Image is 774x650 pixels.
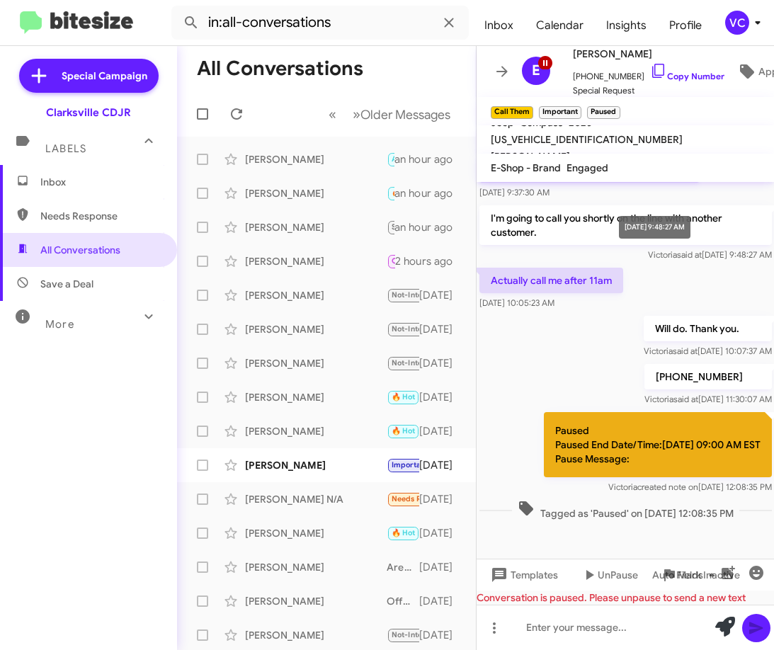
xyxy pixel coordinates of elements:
[608,481,771,492] span: Victoria [DATE] 12:08:35 PM
[171,6,469,40] input: Search
[479,297,554,308] span: [DATE] 10:05:23 AM
[637,481,698,492] span: created note on
[479,187,550,198] span: [DATE] 9:37:30 AM
[46,106,131,120] div: Clarksville CDJR
[387,355,419,371] div: Not opting in but replying.
[672,346,697,356] span: said at
[387,287,419,303] div: Thank you for replying and letting me know.
[419,560,465,574] div: [DATE]
[387,389,419,405] div: No one has contacted me.
[473,5,525,46] a: Inbox
[245,526,387,540] div: [PERSON_NAME]
[477,562,569,588] button: Templates
[419,492,465,506] div: [DATE]
[644,394,771,404] span: Victoria [DATE] 11:30:07 AM
[395,254,464,268] div: 2 hours ago
[62,69,147,83] span: Special Campaign
[419,356,465,370] div: [DATE]
[419,322,465,336] div: [DATE]
[419,458,465,472] div: [DATE]
[245,560,387,574] div: [PERSON_NAME]
[19,59,159,93] a: Special Campaign
[40,277,93,291] span: Save a Deal
[40,175,161,189] span: Inbox
[595,5,658,46] a: Insights
[245,186,387,200] div: [PERSON_NAME]
[387,457,419,473] div: STOP
[573,84,724,98] span: Special Request
[488,562,558,588] span: Templates
[641,562,732,588] button: Auto Fields
[598,562,638,588] span: UnPause
[329,106,336,123] span: «
[394,152,464,166] div: an hour ago
[543,412,771,477] p: Paused Paused End Date/Time:[DATE] 09:00 AM EST Pause Message:
[479,205,772,245] p: I'm going to call you shortly on the line with another customer.
[245,288,387,302] div: [PERSON_NAME]
[392,188,416,198] span: 🔥 Hot
[619,216,690,239] div: [DATE] 9:48:27 AM
[491,150,570,163] span: [PERSON_NAME]
[643,316,771,341] p: Will do. Thank you.
[573,62,724,84] span: [PHONE_NUMBER]
[387,321,419,337] div: Thank you [PERSON_NAME] have you bought elsewhere?
[394,186,464,200] div: an hour ago
[713,11,758,35] button: VC
[491,106,533,119] small: Call Them
[573,45,724,62] span: [PERSON_NAME]
[387,219,394,235] div: Stop
[392,324,446,333] span: Not-Interested
[392,154,454,164] span: Appointment Set
[245,424,387,438] div: [PERSON_NAME]
[569,562,649,588] button: UnPause
[245,594,387,608] div: [PERSON_NAME]
[643,346,771,356] span: Victoria [DATE] 10:07:37 AM
[387,491,419,507] div: Considering it is [DEMOGRAPHIC_DATA], it will need tires before winter, and it is basic, not full...
[658,5,713,46] a: Profile
[40,209,161,223] span: Needs Response
[245,220,387,234] div: [PERSON_NAME]
[245,322,387,336] div: [PERSON_NAME]
[394,220,464,234] div: an hour ago
[387,560,419,574] div: Are you interested in visiting this weekend?
[567,161,608,174] span: Engaged
[45,142,86,155] span: Labels
[387,627,419,643] div: Based on your service department and how they have treated the service of my vehicle, I wouldn't ...
[419,424,465,438] div: [DATE]
[245,492,387,506] div: [PERSON_NAME] N/A
[419,594,465,608] div: [DATE]
[647,249,771,260] span: Victoria [DATE] 9:48:27 AM
[387,253,395,269] div: Will do. Thank you.
[197,57,363,80] h1: All Conversations
[392,460,428,469] span: Important
[539,106,581,119] small: Important
[725,11,749,35] div: VC
[392,392,416,401] span: 🔥 Hot
[245,458,387,472] div: [PERSON_NAME]
[387,185,394,201] div: Got it keep us posted when youa re ready to visit.
[392,290,446,300] span: Not-Interested
[676,249,701,260] span: said at
[392,528,416,537] span: 🔥 Hot
[419,526,465,540] div: [DATE]
[387,594,419,608] div: Offer Amount: $7,043 site unseen.
[650,71,724,81] a: Copy Number
[525,5,595,46] a: Calendar
[320,100,345,129] button: Previous
[392,358,446,367] span: Not-Interested
[392,630,446,639] span: Not-Interested
[392,222,409,232] span: Stop
[491,161,561,174] span: E-Shop - Brand
[360,107,450,122] span: Older Messages
[652,562,720,588] span: Auto Fields
[245,628,387,642] div: [PERSON_NAME]
[245,356,387,370] div: [PERSON_NAME]
[532,59,540,82] span: E
[387,525,419,541] div: Liked “Your welcome. You will ask for [PERSON_NAME] when you arrive.”
[644,364,771,389] p: [PHONE_NUMBER]
[419,288,465,302] div: [DATE]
